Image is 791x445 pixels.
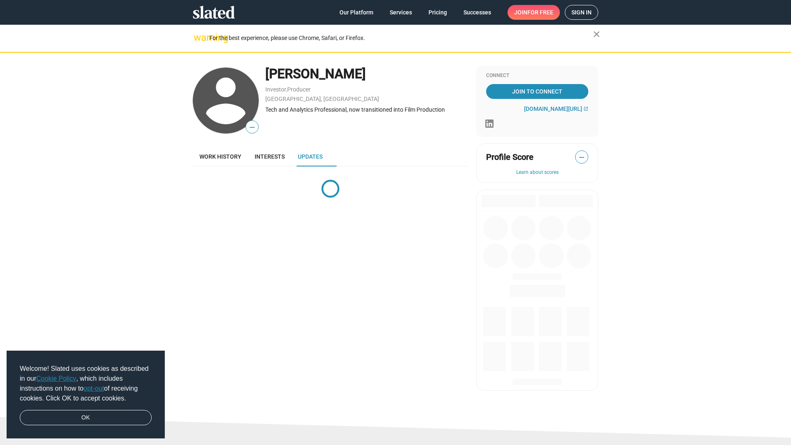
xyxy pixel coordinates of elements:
span: Join To Connect [488,84,587,99]
a: Pricing [422,5,454,20]
span: Join [514,5,553,20]
div: Tech and Analytics Professional, now transitioned into Film Production [265,106,468,114]
span: Updates [298,153,323,160]
a: Updates [291,147,329,166]
a: Sign in [565,5,598,20]
div: For the best experience, please use Chrome, Safari, or Firefox. [209,33,593,44]
span: — [246,122,258,133]
span: Interests [255,153,285,160]
div: Connect [486,73,588,79]
a: Our Platform [333,5,380,20]
button: Learn about scores [486,169,588,176]
mat-icon: warning [194,33,204,42]
a: Interests [248,147,291,166]
mat-icon: close [592,29,601,39]
a: Joinfor free [508,5,560,20]
mat-icon: open_in_new [583,106,588,111]
span: Welcome! Slated uses cookies as described in our , which includes instructions on how to of recei... [20,364,152,403]
div: cookieconsent [7,351,165,439]
span: Profile Score [486,152,534,163]
a: [DOMAIN_NAME][URL] [524,105,588,112]
span: for free [527,5,553,20]
span: Sign in [571,5,592,19]
span: [DOMAIN_NAME][URL] [524,105,582,112]
a: Successes [457,5,498,20]
span: Work history [199,153,241,160]
span: Pricing [428,5,447,20]
span: Successes [463,5,491,20]
a: Investor [265,86,286,93]
div: [PERSON_NAME] [265,65,468,83]
a: dismiss cookie message [20,410,152,426]
a: Join To Connect [486,84,588,99]
a: opt-out [84,385,104,392]
a: Work history [193,147,248,166]
span: Our Platform [339,5,373,20]
a: Cookie Policy [36,375,76,382]
a: Services [383,5,419,20]
span: , [286,88,287,92]
a: Producer [287,86,311,93]
span: — [576,152,588,163]
a: [GEOGRAPHIC_DATA], [GEOGRAPHIC_DATA] [265,96,379,102]
span: Services [390,5,412,20]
